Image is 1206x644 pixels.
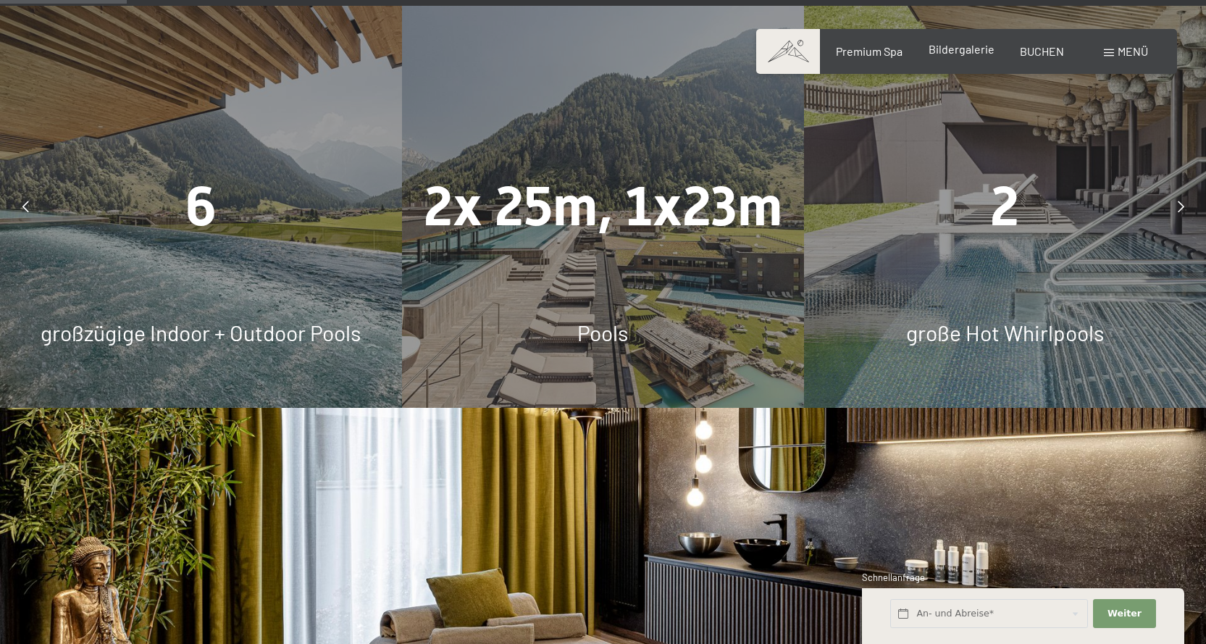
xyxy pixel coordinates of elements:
a: Bildergalerie [929,42,994,56]
span: Pools [577,319,628,346]
span: großzügige Indoor + Outdoor Pools [41,319,361,346]
span: Menü [1118,44,1148,58]
span: große Hot Whirlpools [906,319,1104,346]
span: 2x 25m, 1x23m [424,175,782,238]
span: Schnellanfrage [862,572,925,583]
span: 6 [185,175,217,238]
span: 2 [990,175,1019,238]
button: Weiter [1093,599,1155,629]
a: BUCHEN [1020,44,1064,58]
span: Weiter [1107,607,1142,620]
a: Premium Spa [836,44,903,58]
